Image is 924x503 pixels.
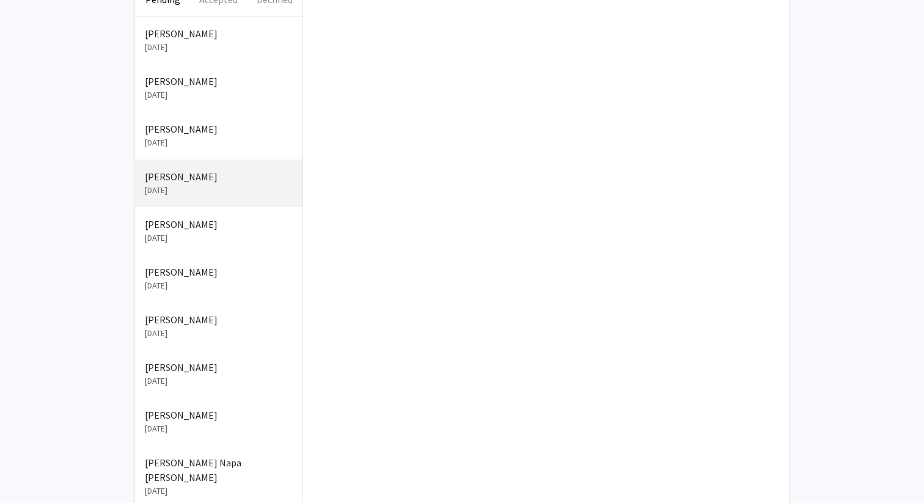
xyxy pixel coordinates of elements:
p: [PERSON_NAME] [145,122,293,136]
iframe: Chat [9,448,52,494]
p: [PERSON_NAME] [145,74,293,89]
p: [PERSON_NAME] [145,360,293,375]
p: [DATE] [145,375,293,387]
p: [DATE] [145,232,293,244]
p: [DATE] [145,184,293,197]
p: [PERSON_NAME] [145,26,293,41]
p: [DATE] [145,279,293,292]
p: [PERSON_NAME] [145,408,293,422]
p: [PERSON_NAME] Napa [PERSON_NAME] [145,455,293,485]
p: [DATE] [145,485,293,497]
p: [PERSON_NAME] [145,312,293,327]
p: [DATE] [145,41,293,54]
p: [PERSON_NAME] [145,265,293,279]
p: [DATE] [145,327,293,340]
p: [DATE] [145,89,293,101]
p: [DATE] [145,136,293,149]
p: [PERSON_NAME] [145,169,293,184]
p: [DATE] [145,422,293,435]
p: [PERSON_NAME] [145,217,293,232]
